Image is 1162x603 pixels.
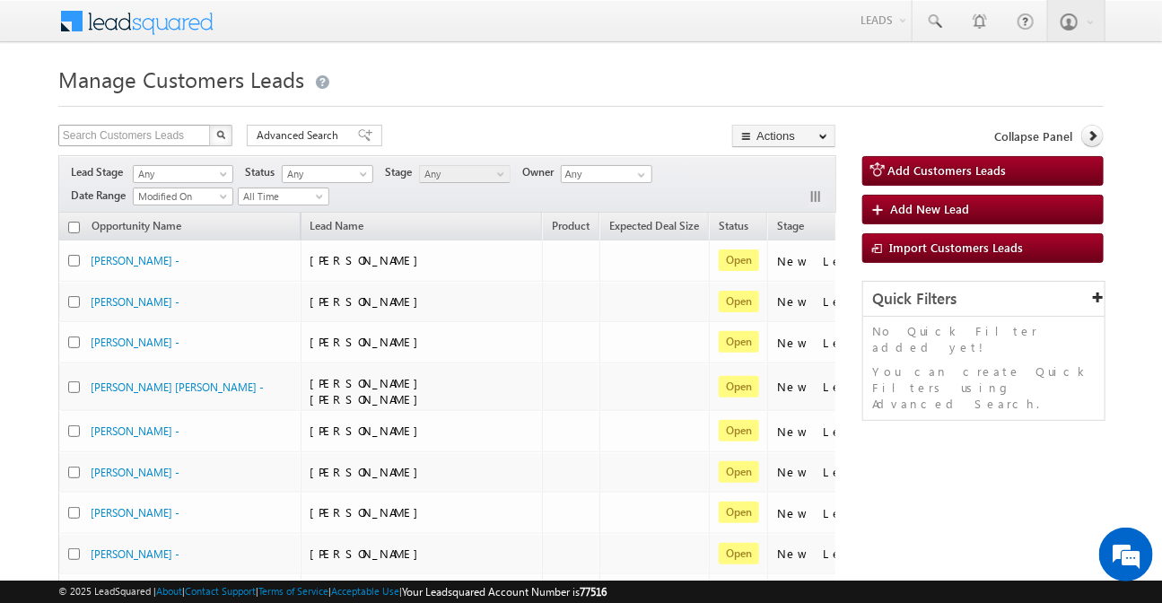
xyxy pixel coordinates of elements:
a: All Time [238,188,329,205]
span: [PERSON_NAME] [310,464,428,479]
span: Stage [385,164,419,180]
a: [PERSON_NAME] - [91,295,179,309]
span: Any [283,166,368,182]
a: Any [282,165,373,183]
span: Open [719,543,759,564]
a: [PERSON_NAME] [PERSON_NAME] - [91,380,264,394]
a: Status [710,216,757,240]
span: Open [719,502,759,523]
a: Terms of Service [258,585,328,597]
a: Acceptable Use [331,585,399,597]
span: Product [552,219,590,232]
img: Search [216,130,225,139]
input: Check all records [68,222,80,233]
img: d_60004797649_company_0_60004797649 [31,94,75,118]
input: Type to Search [561,165,652,183]
a: [PERSON_NAME] - [91,506,179,520]
span: Open [719,291,759,312]
span: Any [420,166,505,182]
span: [PERSON_NAME] [310,334,428,349]
span: Stage [777,219,804,232]
span: Advanced Search [257,127,344,144]
span: 77516 [580,585,607,599]
a: [PERSON_NAME] - [91,547,179,561]
a: Stage [768,216,813,240]
div: New Lead [777,464,867,480]
button: Actions [732,125,835,147]
span: Lead Stage [71,164,130,180]
a: [PERSON_NAME] - [91,336,179,349]
a: Contact Support [185,585,256,597]
span: Your Leadsquared Account Number is [402,585,607,599]
a: Expected Deal Size [600,216,708,240]
em: Start Chat [244,470,326,494]
span: Any [134,166,227,182]
span: [PERSON_NAME] [310,252,428,267]
span: Open [719,461,759,483]
span: Add Customers Leads [887,162,1006,178]
a: Modified On [133,188,233,205]
a: Any [419,165,511,183]
span: Open [719,331,759,353]
div: Chat with us now [93,94,301,118]
div: Minimize live chat window [294,9,337,52]
span: Open [719,420,759,441]
a: About [156,585,182,597]
div: New Lead [777,379,867,395]
div: New Lead [777,505,867,521]
div: New Lead [777,546,867,562]
span: Manage Customers Leads [58,65,304,93]
a: Show All Items [628,166,651,184]
span: [PERSON_NAME] [310,504,428,520]
div: New Lead [777,424,867,440]
span: All Time [239,188,324,205]
a: [PERSON_NAME] - [91,466,179,479]
span: Open [719,376,759,398]
span: Status [245,164,282,180]
span: [PERSON_NAME] [PERSON_NAME] [310,375,428,406]
span: Lead Name [301,216,373,240]
p: You can create Quick Filters using Advanced Search. [872,363,1096,412]
p: No Quick Filter added yet! [872,323,1096,355]
textarea: Type your message and hit 'Enter' [23,166,328,455]
span: Expected Deal Size [609,219,699,232]
span: Collapse Panel [994,128,1072,144]
span: Date Range [71,188,133,204]
div: New Lead [777,335,867,351]
span: Import Customers Leads [889,240,1023,255]
span: Add New Lead [890,201,969,216]
span: Modified On [134,188,227,205]
span: Owner [522,164,561,180]
span: [PERSON_NAME] [310,423,428,438]
div: New Lead [777,293,867,310]
span: Opportunity Name [92,219,181,232]
a: Any [133,165,233,183]
div: New Lead [777,253,867,269]
a: [PERSON_NAME] - [91,254,179,267]
span: [PERSON_NAME] [310,546,428,561]
span: Open [719,249,759,271]
div: Quick Filters [863,282,1105,317]
a: Opportunity Name [83,216,190,240]
span: © 2025 LeadSquared | | | | | [58,583,607,600]
a: [PERSON_NAME] - [91,424,179,438]
span: [PERSON_NAME] [310,293,428,309]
